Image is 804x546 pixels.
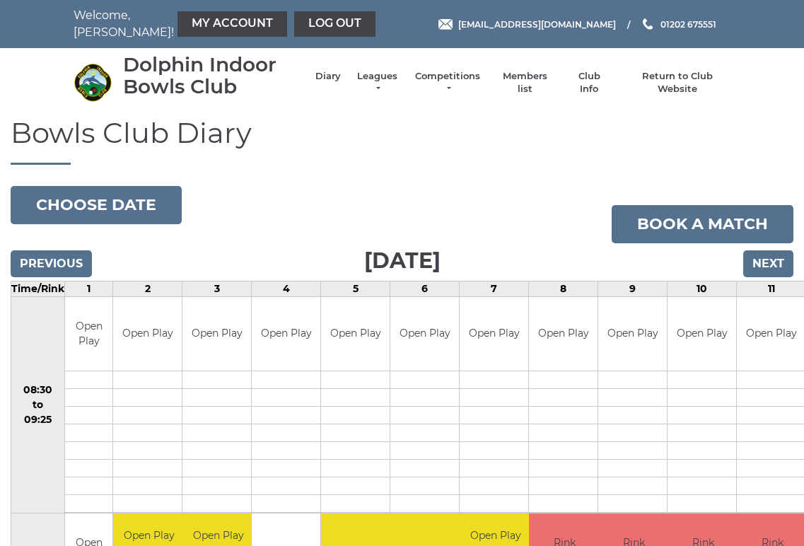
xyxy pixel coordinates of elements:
span: 01202 675551 [660,18,716,29]
td: 9 [598,281,668,296]
a: Leagues [355,70,400,95]
td: Open Play [113,297,182,371]
td: 1 [65,281,113,296]
td: 4 [252,281,321,296]
input: Next [743,250,793,277]
td: Open Play [321,297,390,371]
a: Diary [315,70,341,83]
nav: Welcome, [PERSON_NAME]! [74,7,335,41]
td: Open Play [65,297,112,371]
td: 3 [182,281,252,296]
a: Log out [294,11,375,37]
img: Dolphin Indoor Bowls Club [74,63,112,102]
a: Competitions [414,70,482,95]
span: [EMAIL_ADDRESS][DOMAIN_NAME] [458,18,616,29]
td: Time/Rink [11,281,65,296]
a: Members list [496,70,554,95]
a: Return to Club Website [624,70,730,95]
td: Open Play [529,297,598,371]
td: Open Play [598,297,667,371]
input: Previous [11,250,92,277]
td: 5 [321,281,390,296]
td: 2 [113,281,182,296]
td: Open Play [460,297,528,371]
img: Phone us [643,18,653,30]
td: Open Play [390,297,459,371]
a: Phone us 01202 675551 [641,18,716,31]
button: Choose date [11,186,182,224]
td: 6 [390,281,460,296]
td: Open Play [182,297,251,371]
td: 7 [460,281,529,296]
h1: Bowls Club Diary [11,117,793,165]
a: My Account [177,11,287,37]
td: Open Play [668,297,736,371]
td: 08:30 to 09:25 [11,296,65,513]
a: Book a match [612,205,793,243]
td: 8 [529,281,598,296]
td: Open Play [252,297,320,371]
a: Email [EMAIL_ADDRESS][DOMAIN_NAME] [438,18,616,31]
div: Dolphin Indoor Bowls Club [123,54,301,98]
a: Club Info [569,70,610,95]
td: 10 [668,281,737,296]
img: Email [438,19,453,30]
